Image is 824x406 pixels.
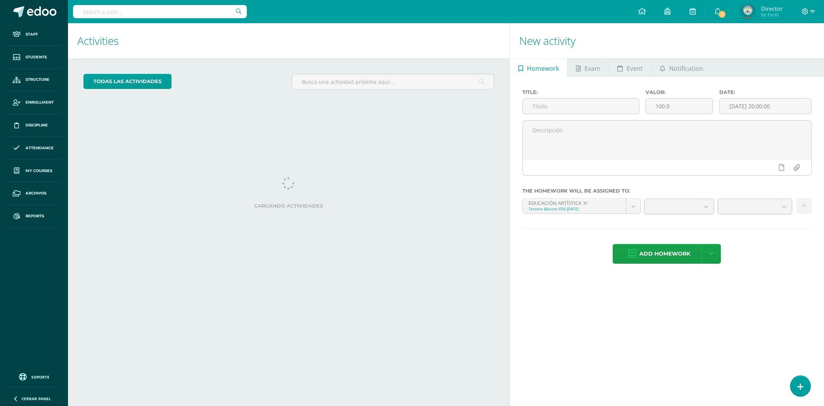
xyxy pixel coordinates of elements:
[646,99,713,114] input: Puntos máximos
[6,182,62,205] a: Archivos
[6,91,62,114] a: Enrollment
[510,58,567,77] a: Homework
[25,122,48,128] span: Discipline
[523,199,641,213] a: EDUCACIÓN ARTÍSTICA 'A'Tercero Básicos FDS [DATE]
[6,137,62,160] a: Attendance
[25,213,44,219] span: Reports
[527,59,559,78] span: Homework
[519,23,815,58] h1: New activity
[83,74,172,89] a: todas las Actividades
[25,99,54,106] span: Enrollment
[6,23,62,46] a: Staff
[651,58,711,77] a: Notification
[718,10,726,19] span: 1
[6,114,62,137] a: Discipline
[25,168,52,174] span: My courses
[22,396,51,401] span: Cerrar panel
[25,31,38,38] span: Staff
[567,58,608,77] a: Exam
[77,23,500,58] h1: Activities
[522,89,639,95] label: Title:
[31,374,49,380] span: Soporte
[528,206,620,212] div: Tercero Básicos FDS [DATE]
[73,5,247,18] input: Search a user…
[646,89,713,95] label: Valor:
[669,59,703,78] span: Notification
[6,46,62,69] a: Students
[9,371,59,382] a: Soporte
[639,244,690,263] span: Add homework
[761,5,783,12] span: Director
[83,203,494,209] label: Cargando actividades
[522,188,812,194] label: The homework will be assigned to:
[25,145,54,151] span: Attendance
[719,89,812,95] label: Date:
[584,59,600,78] span: Exam
[292,74,493,89] input: Busca una actividad próxima aquí...
[627,59,643,78] span: Event
[25,190,46,196] span: Archivos
[740,4,755,19] img: 648d3fb031ec89f861c257ccece062c1.png
[6,160,62,183] a: My courses
[761,12,783,18] span: Mi Perfil
[6,69,62,92] a: Structure
[720,99,811,114] input: Fecha de entrega
[528,199,620,206] div: EDUCACIÓN ARTÍSTICA 'A'
[609,58,651,77] a: Event
[25,54,47,60] span: Students
[25,77,49,83] span: Structure
[523,99,639,114] input: Título
[6,205,62,228] a: Reports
